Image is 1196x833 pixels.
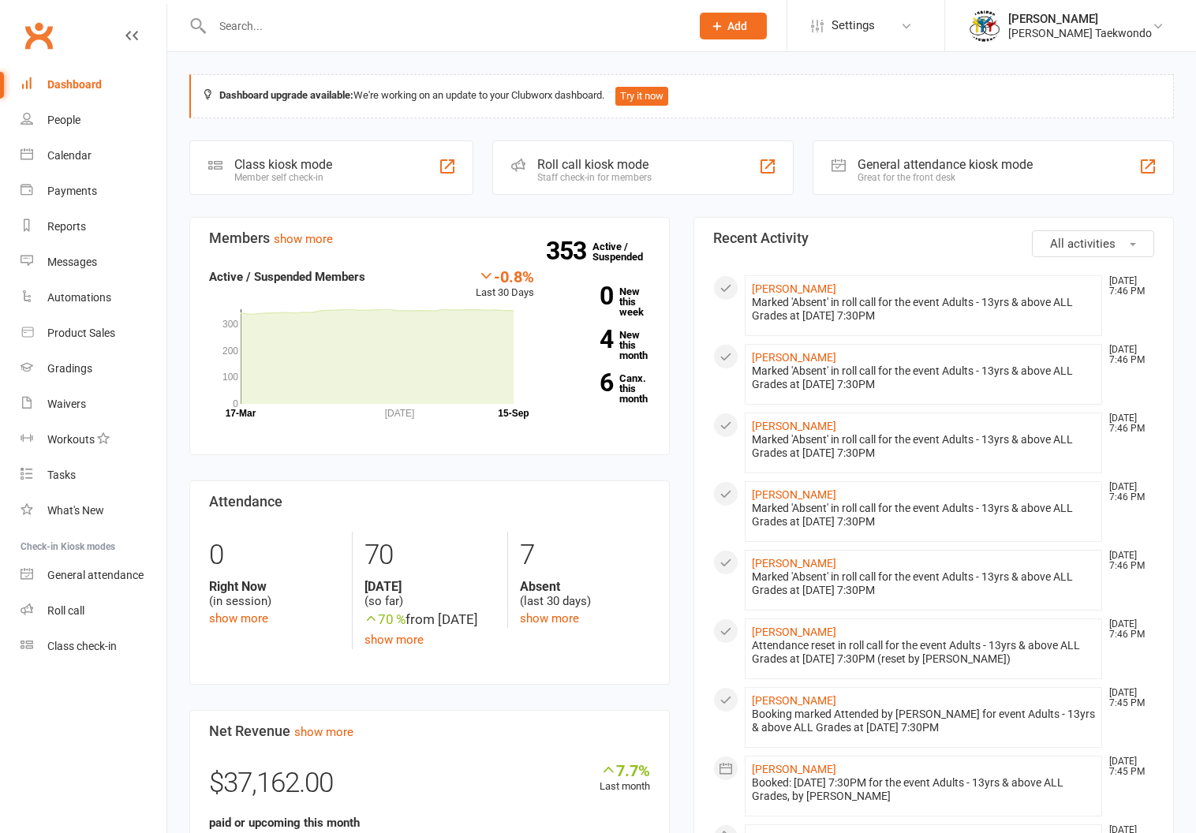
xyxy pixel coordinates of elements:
a: People [21,103,166,138]
strong: 353 [546,239,592,263]
time: [DATE] 7:45 PM [1101,688,1153,708]
a: Automations [21,280,166,316]
div: Class check-in [47,640,117,652]
h3: Members [209,230,650,246]
div: Calendar [47,149,92,162]
div: Booked: [DATE] 7:30PM for the event Adults - 13yrs & above ALL Grades, by [PERSON_NAME] [752,776,1095,803]
a: 6Canx. this month [558,373,650,404]
a: Tasks [21,458,166,493]
a: Messages [21,245,166,280]
a: [PERSON_NAME] [752,420,836,432]
div: Messages [47,256,97,268]
div: Product Sales [47,327,115,339]
div: Roll call [47,604,84,617]
h3: Recent Activity [713,230,1154,246]
strong: Active / Suspended Members [209,270,365,284]
a: show more [209,611,268,626]
div: Automations [47,291,111,304]
div: $37,162.00 [209,761,650,813]
span: Add [727,20,747,32]
a: 0New this week [558,286,650,317]
div: (last 30 days) [520,579,650,609]
div: Attendance reset in roll call for the event Adults - 13yrs & above ALL Grades at [DATE] 7:30PM (r... [752,639,1095,666]
time: [DATE] 7:45 PM [1101,756,1153,777]
a: [PERSON_NAME] [752,694,836,707]
div: 7 [520,532,650,579]
a: Product Sales [21,316,166,351]
time: [DATE] 7:46 PM [1101,482,1153,502]
div: Workouts [47,433,95,446]
a: [PERSON_NAME] [752,763,836,775]
div: Booking marked Attended by [PERSON_NAME] for event Adults - 13yrs & above ALL Grades at [DATE] 7:... [752,708,1095,734]
div: Staff check-in for members [537,172,652,183]
a: show more [520,611,579,626]
a: What's New [21,493,166,529]
div: from [DATE] [364,609,495,630]
div: Waivers [47,398,86,410]
div: (in session) [209,579,340,609]
a: [PERSON_NAME] [752,351,836,364]
a: Reports [21,209,166,245]
div: [PERSON_NAME] [1008,12,1152,26]
strong: Dashboard upgrade available: [219,89,353,101]
div: Great for the front desk [858,172,1033,183]
a: Gradings [21,351,166,387]
a: [PERSON_NAME] [752,626,836,638]
strong: Right Now [209,579,340,594]
a: Dashboard [21,67,166,103]
div: Roll call kiosk mode [537,157,652,172]
a: show more [294,725,353,739]
div: We're working on an update to your Clubworx dashboard. [189,74,1174,118]
div: General attendance [47,569,144,581]
strong: Absent [520,579,650,594]
a: [PERSON_NAME] [752,557,836,570]
strong: 0 [558,284,613,308]
a: 353Active / Suspended [592,230,662,274]
div: Marked 'Absent' in roll call for the event Adults - 13yrs & above ALL Grades at [DATE] 7:30PM [752,570,1095,597]
div: General attendance kiosk mode [858,157,1033,172]
button: All activities [1032,230,1154,257]
a: Workouts [21,422,166,458]
span: All activities [1050,237,1116,251]
div: -0.8% [476,267,534,285]
div: Marked 'Absent' in roll call for the event Adults - 13yrs & above ALL Grades at [DATE] 7:30PM [752,296,1095,323]
a: Waivers [21,387,166,422]
div: Last month [600,761,650,795]
span: Settings [832,8,875,43]
time: [DATE] 7:46 PM [1101,551,1153,571]
a: General attendance kiosk mode [21,558,166,593]
strong: [DATE] [364,579,495,594]
button: Try it now [615,87,668,106]
div: Payments [47,185,97,197]
input: Search... [207,15,679,37]
a: Payments [21,174,166,209]
div: Gradings [47,362,92,375]
div: 70 [364,532,495,579]
time: [DATE] 7:46 PM [1101,276,1153,297]
a: Class kiosk mode [21,629,166,664]
div: Member self check-in [234,172,332,183]
div: Dashboard [47,78,102,91]
div: People [47,114,80,126]
strong: paid or upcoming this month [209,816,360,830]
a: Clubworx [19,16,58,55]
a: 4New this month [558,330,650,360]
div: Marked 'Absent' in roll call for the event Adults - 13yrs & above ALL Grades at [DATE] 7:30PM [752,433,1095,460]
a: show more [364,633,424,647]
div: Class kiosk mode [234,157,332,172]
span: 70 % [364,611,406,627]
div: What's New [47,504,104,517]
div: Marked 'Absent' in roll call for the event Adults - 13yrs & above ALL Grades at [DATE] 7:30PM [752,364,1095,391]
div: 0 [209,532,340,579]
div: 7.7% [600,761,650,779]
div: [PERSON_NAME] Taekwondo [1008,26,1152,40]
strong: 4 [558,327,613,351]
h3: Net Revenue [209,723,650,739]
button: Add [700,13,767,39]
a: [PERSON_NAME] [752,282,836,295]
a: [PERSON_NAME] [752,488,836,501]
div: Tasks [47,469,76,481]
a: Calendar [21,138,166,174]
div: Last 30 Days [476,267,534,301]
time: [DATE] 7:46 PM [1101,413,1153,434]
